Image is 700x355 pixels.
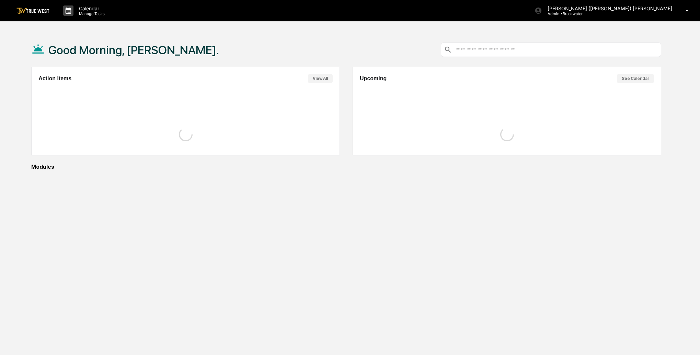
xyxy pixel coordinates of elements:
button: View All [308,74,333,83]
img: logo [16,8,49,14]
h1: Good Morning, [PERSON_NAME]. [48,43,219,57]
p: Calendar [73,5,108,11]
p: Manage Tasks [73,11,108,16]
h2: Upcoming [360,75,387,82]
div: Modules [31,164,661,170]
p: Admin • Breakwater [542,11,606,16]
button: See Calendar [617,74,654,83]
p: [PERSON_NAME] ([PERSON_NAME]) [PERSON_NAME] [542,5,676,11]
h2: Action Items [38,75,71,82]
